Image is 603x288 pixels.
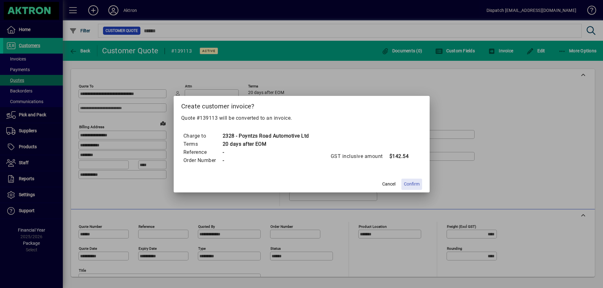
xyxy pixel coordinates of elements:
[330,152,389,160] td: GST inclusive amount
[379,179,399,190] button: Cancel
[183,132,222,140] td: Charge to
[222,132,309,140] td: 2328 - Poyntzs Road Automotive Ltd
[222,140,309,148] td: 20 days after EOM
[222,156,309,165] td: -
[382,181,395,187] span: Cancel
[401,179,422,190] button: Confirm
[183,156,222,165] td: Order Number
[389,152,414,160] td: $142.54
[404,181,420,187] span: Confirm
[222,148,309,156] td: -
[174,96,430,114] h2: Create customer invoice?
[181,114,422,122] p: Quote #139113 will be converted to an invoice.
[183,148,222,156] td: Reference
[183,140,222,148] td: Terms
